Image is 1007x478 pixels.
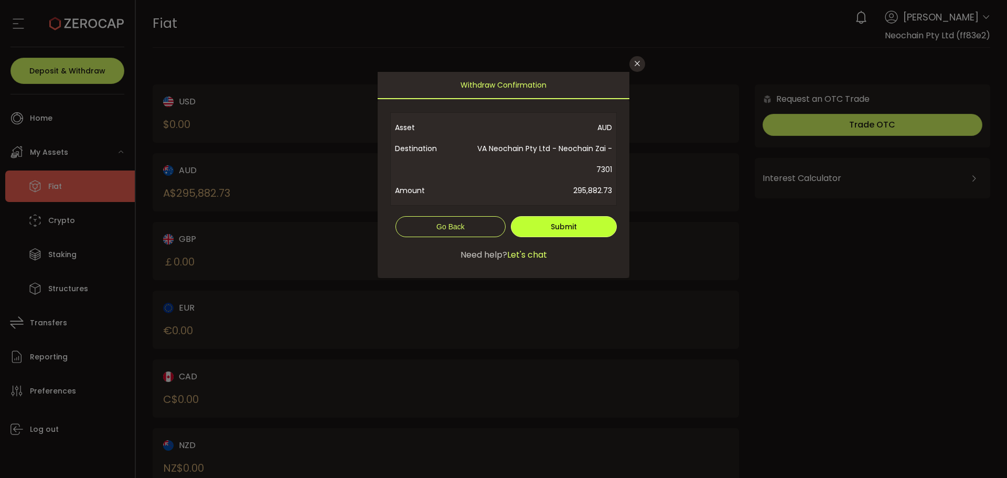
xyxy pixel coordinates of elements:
[395,138,462,180] span: Destination
[629,56,645,72] button: Close
[395,180,462,201] span: Amount
[507,249,547,261] span: Let's chat
[462,138,612,180] span: VA Neochain Pty Ltd - Neochain Zai - 7301
[511,216,617,237] button: Submit
[462,180,612,201] span: 295,882.73
[436,222,465,231] span: Go Back
[551,221,577,232] span: Submit
[460,249,507,261] span: Need help?
[955,428,1007,478] iframe: Chat Widget
[378,72,629,278] div: dialog
[460,72,547,98] span: Withdraw Confirmation
[395,216,506,237] button: Go Back
[462,117,612,138] span: AUD
[395,117,462,138] span: Asset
